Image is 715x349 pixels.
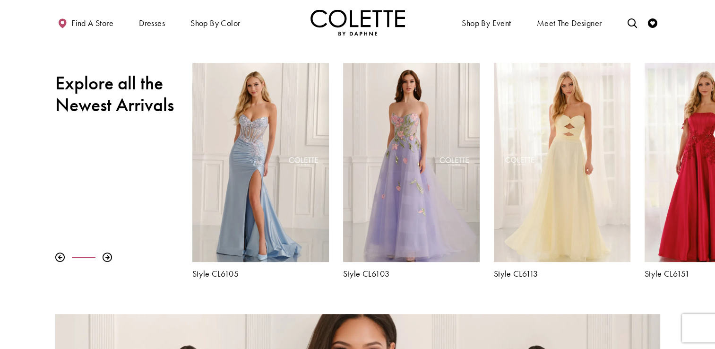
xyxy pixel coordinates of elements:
span: Dresses [139,18,165,28]
span: Shop by color [190,18,240,28]
a: Style CL6105 [192,269,329,279]
div: Colette by Daphne Style No. CL6105 [185,56,336,285]
span: Shop by color [188,9,242,35]
span: Shop By Event [459,9,513,35]
div: Colette by Daphne Style No. CL6113 [487,56,637,285]
a: Visit Home Page [310,9,405,35]
h2: Explore all the Newest Arrivals [55,72,178,116]
a: Style CL6113 [494,269,630,279]
a: Visit Colette by Daphne Style No. CL6105 Page [192,63,329,262]
span: Dresses [137,9,167,35]
a: Find a store [55,9,116,35]
a: Visit Colette by Daphne Style No. CL6103 Page [343,63,480,262]
img: Colette by Daphne [310,9,405,35]
span: Find a store [71,18,113,28]
a: Style CL6103 [343,269,480,279]
a: Visit Colette by Daphne Style No. CL6113 Page [494,63,630,262]
span: Shop By Event [462,18,511,28]
div: Colette by Daphne Style No. CL6103 [336,56,487,285]
a: Toggle search [625,9,639,35]
a: Meet the designer [534,9,604,35]
a: Check Wishlist [646,9,660,35]
span: Meet the designer [537,18,602,28]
